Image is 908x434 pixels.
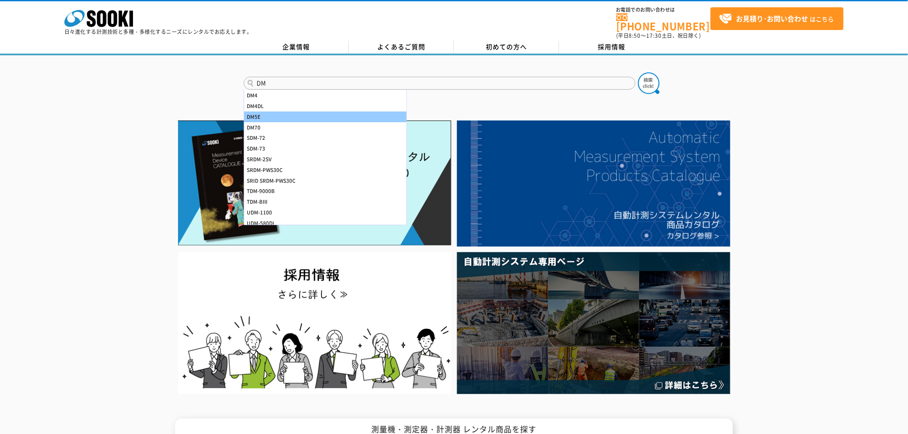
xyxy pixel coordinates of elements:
span: 初めての方へ [486,42,527,51]
div: DM5E [244,112,406,122]
div: TDM-BⅢ [244,196,406,207]
span: 17:30 [646,32,662,39]
span: お電話でのお問い合わせは [616,7,711,12]
p: 日々進化する計測技術と多種・多様化するニーズにレンタルでお応えします。 [64,29,252,34]
div: DM70 [244,122,406,133]
div: SRDM-2SV [244,154,406,165]
div: SRDM-PWS30C [244,165,406,175]
div: UDM-580DL [244,218,406,229]
div: TDM-9000B [244,186,406,196]
div: SDM-73 [244,143,406,154]
div: SDM-72 [244,133,406,143]
div: SRID SRDM-PWS30C [244,175,406,186]
a: 企業情報 [244,41,349,54]
img: btn_search.png [638,72,660,94]
strong: お見積り･お問い合わせ [736,13,808,24]
input: 商品名、型式、NETIS番号を入力してください [244,77,636,90]
img: SOOKI recruit [178,252,451,394]
a: [PHONE_NUMBER] [616,13,711,31]
a: 初めての方へ [454,41,559,54]
div: DM4DL [244,101,406,112]
a: 採用情報 [559,41,664,54]
span: 8:50 [629,32,641,39]
img: 自動計測システム専用ページ [457,252,730,394]
span: はこちら [719,12,834,25]
div: UDM-1100 [244,207,406,218]
a: お見積り･お問い合わせはこちら [711,7,844,30]
img: 自動計測システムカタログ [457,121,730,247]
img: Catalog Ver10 [178,121,451,246]
a: よくあるご質問 [349,41,454,54]
span: (平日 ～ 土日、祝日除く) [616,32,701,39]
div: DM4 [244,90,406,101]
